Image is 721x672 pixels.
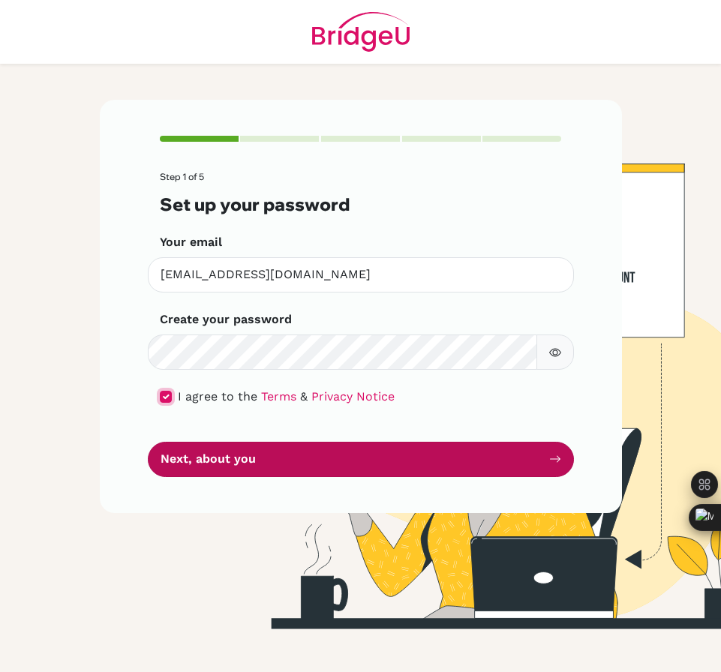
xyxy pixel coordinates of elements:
span: Step 1 of 5 [160,171,204,182]
label: Create your password [160,310,292,328]
button: Next, about you [148,442,574,477]
a: Terms [261,389,296,403]
span: I agree to the [178,389,257,403]
span: & [300,389,308,403]
h3: Set up your password [160,194,562,215]
a: Privacy Notice [311,389,395,403]
input: Insert your email* [148,257,574,292]
label: Your email [160,233,222,251]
